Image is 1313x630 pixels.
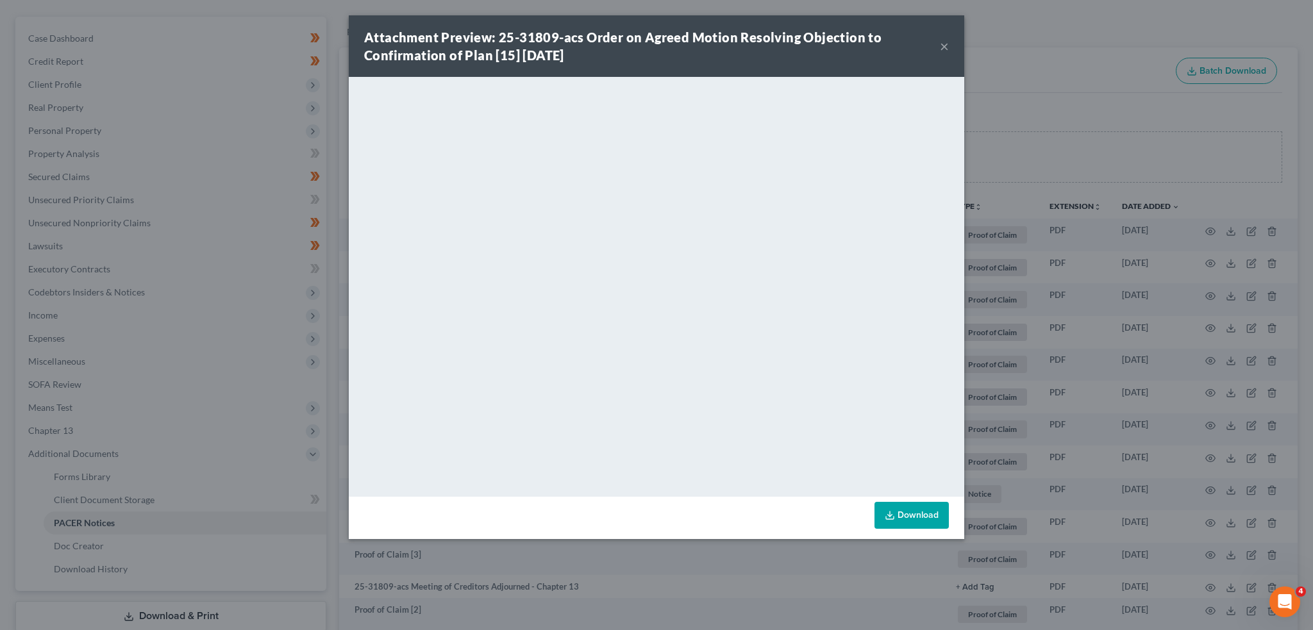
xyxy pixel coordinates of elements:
[364,29,882,63] strong: Attachment Preview: 25-31809-acs Order on Agreed Motion Resolving Objection to Confirmation of Pl...
[349,77,964,493] iframe: <object ng-attr-data='[URL][DOMAIN_NAME]' type='application/pdf' width='100%' height='650px'></ob...
[940,38,949,54] button: ×
[1269,586,1300,617] iframe: Intercom live chat
[874,502,949,529] a: Download
[1296,586,1306,597] span: 4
